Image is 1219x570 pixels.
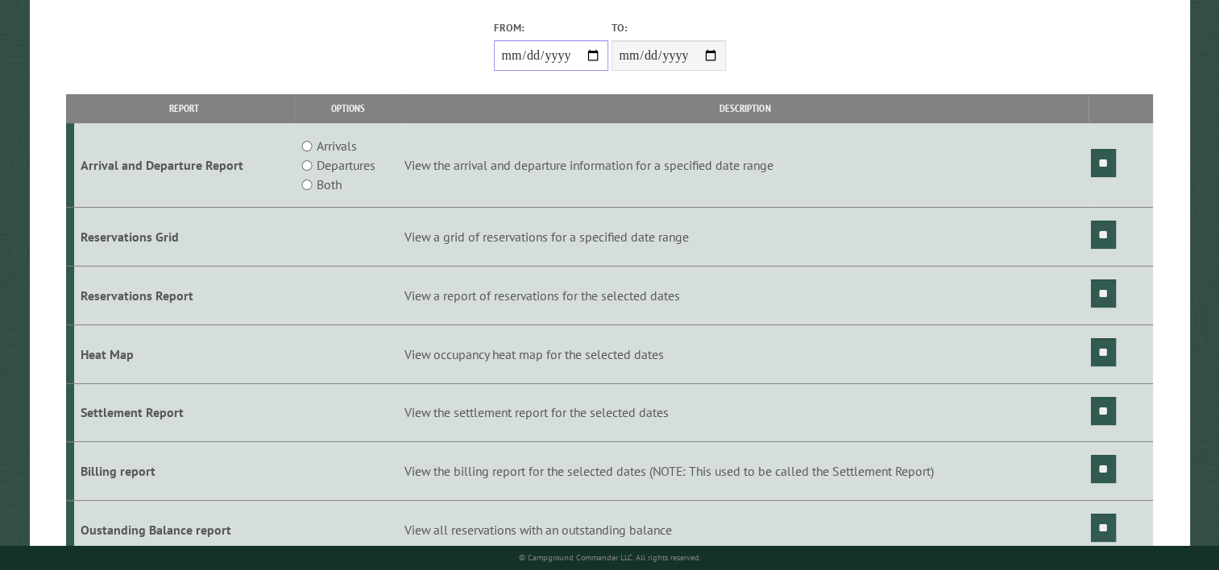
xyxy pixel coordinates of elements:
td: View the arrival and departure information for a specified date range [402,123,1088,208]
th: Options [295,94,402,122]
td: Billing report [74,442,295,501]
th: Report [74,94,295,122]
td: View all reservations with an outstanding balance [402,501,1088,560]
label: Arrivals [317,136,357,155]
label: From: [494,20,608,35]
td: View the billing report for the selected dates (NOTE: This used to be called the Settlement Report) [402,442,1088,501]
small: © Campground Commander LLC. All rights reserved. [519,552,701,563]
td: View the settlement report for the selected dates [402,383,1088,442]
td: Reservations Grid [74,208,295,266]
td: Oustanding Balance report [74,501,295,560]
label: To: [612,20,726,35]
td: Settlement Report [74,383,295,442]
td: View occupancy heat map for the selected dates [402,324,1088,383]
label: Both [317,175,342,194]
label: Departures [317,155,375,175]
td: Arrival and Departure Report [74,123,295,208]
td: Reservations Report [74,266,295,324]
td: Heat Map [74,324,295,383]
th: Description [402,94,1088,122]
td: View a grid of reservations for a specified date range [402,208,1088,266]
td: View a report of reservations for the selected dates [402,266,1088,324]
